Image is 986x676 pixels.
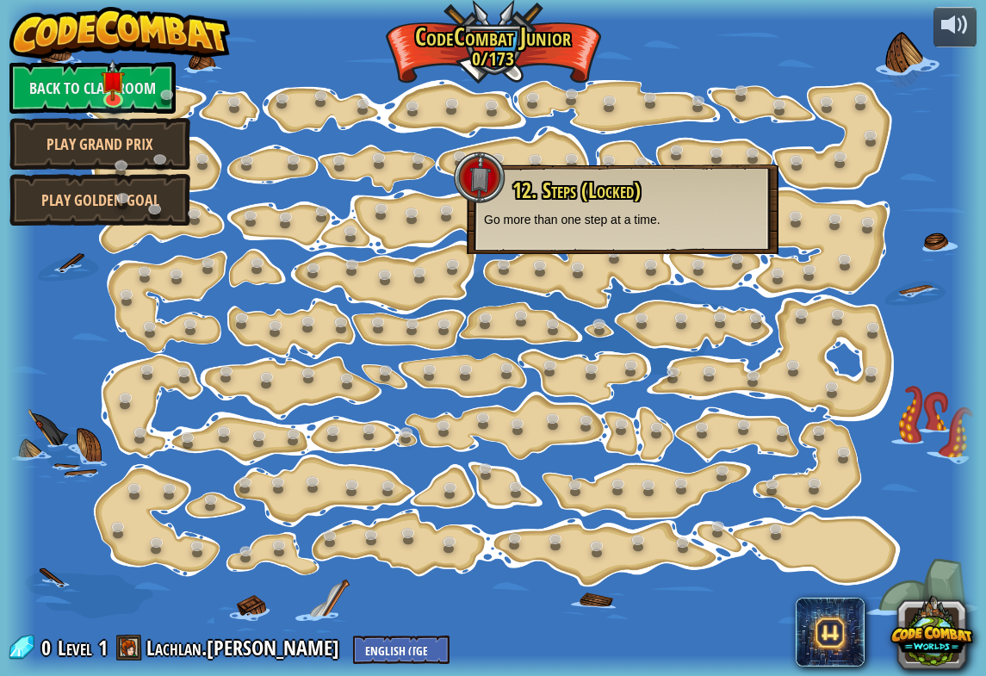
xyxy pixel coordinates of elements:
a: Back to Classroom [9,62,176,114]
span: Level [58,634,92,662]
a: Lachlan.[PERSON_NAME] [146,634,344,661]
p: Go more than one step at a time. [484,211,761,228]
span: 0 [41,634,56,661]
img: level-banner-unstarted.png [102,59,126,102]
a: Play Golden Goal [9,174,190,226]
button: Adjust volume [933,7,977,47]
span: 12. Steps (Locked) [512,176,641,205]
a: Play Grand Prix [9,118,190,170]
span: 1 [98,634,108,661]
img: CodeCombat - Learn how to code by playing a game [9,7,230,59]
